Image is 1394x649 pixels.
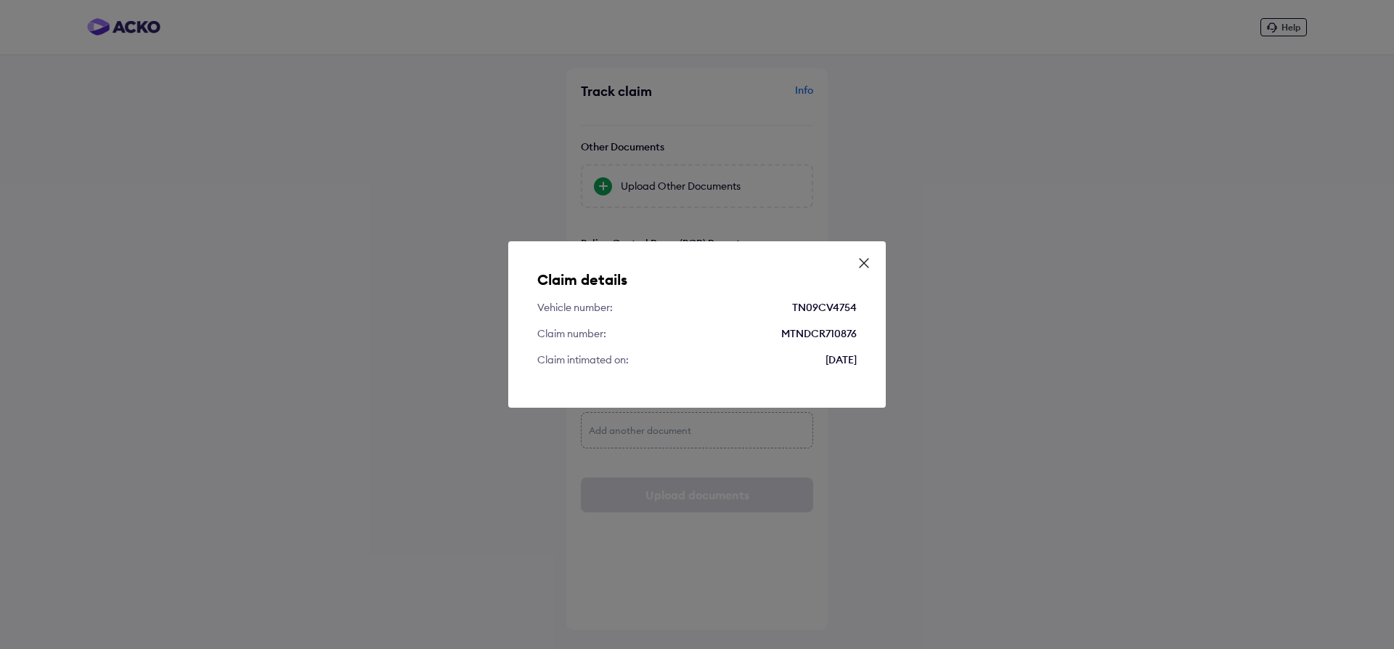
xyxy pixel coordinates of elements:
div: Claim number: [537,326,606,341]
h5: Claim details [537,270,857,289]
div: TN09CV4754 [792,300,857,315]
div: Vehicle number: [537,300,613,315]
div: MTNDCR710876 [781,326,857,341]
div: Claim intimated on: [537,352,629,367]
div: [DATE] [826,352,857,367]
